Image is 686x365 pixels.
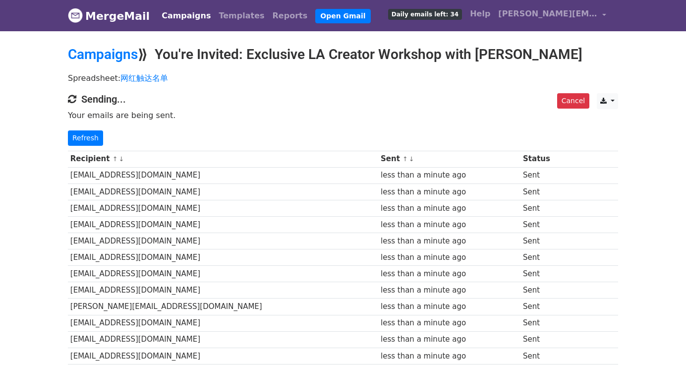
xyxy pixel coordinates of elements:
td: [EMAIL_ADDRESS][DOMAIN_NAME] [68,282,378,299]
a: ↑ [113,155,118,163]
a: Help [466,4,494,24]
td: [EMAIL_ADDRESS][DOMAIN_NAME] [68,348,378,364]
div: less than a minute ago [381,334,518,345]
td: Sent [520,266,571,282]
td: [EMAIL_ADDRESS][DOMAIN_NAME] [68,167,378,183]
td: [EMAIL_ADDRESS][DOMAIN_NAME] [68,200,378,216]
td: Sent [520,216,571,233]
a: Daily emails left: 34 [384,4,466,24]
div: less than a minute ago [381,170,518,181]
div: less than a minute ago [381,317,518,329]
a: ↑ [402,155,408,163]
td: [EMAIL_ADDRESS][DOMAIN_NAME] [68,183,378,200]
a: Cancel [557,93,589,109]
th: Status [520,151,571,167]
td: Sent [520,331,571,348]
a: MergeMail [68,5,150,26]
div: less than a minute ago [381,219,518,231]
td: Sent [520,299,571,315]
td: Sent [520,249,571,266]
p: Spreadsheet: [68,73,618,83]
a: ↓ [118,155,124,163]
td: [PERSON_NAME][EMAIL_ADDRESS][DOMAIN_NAME] [68,299,378,315]
td: [EMAIL_ADDRESS][DOMAIN_NAME] [68,331,378,348]
p: Your emails are being sent. [68,110,618,121]
th: Recipient [68,151,378,167]
a: 网红触达名单 [120,73,168,83]
a: Templates [215,6,268,26]
div: less than a minute ago [381,301,518,312]
td: Sent [520,282,571,299]
td: [EMAIL_ADDRESS][DOMAIN_NAME] [68,249,378,266]
td: Sent [520,233,571,249]
td: Sent [520,167,571,183]
div: less than a minute ago [381,351,518,362]
div: less than a minute ago [381,285,518,296]
td: Sent [520,200,571,216]
a: Refresh [68,130,103,146]
td: Sent [520,315,571,331]
a: ↓ [409,155,414,163]
a: Reports [269,6,312,26]
iframe: Chat Widget [636,317,686,365]
td: [EMAIL_ADDRESS][DOMAIN_NAME] [68,216,378,233]
td: [EMAIL_ADDRESS][DOMAIN_NAME] [68,266,378,282]
h4: Sending... [68,93,618,105]
td: [EMAIL_ADDRESS][DOMAIN_NAME] [68,233,378,249]
td: Sent [520,183,571,200]
td: Sent [520,348,571,364]
span: Daily emails left: 34 [388,9,462,20]
div: less than a minute ago [381,268,518,280]
img: MergeMail logo [68,8,83,23]
h2: ⟫ You're Invited: Exclusive LA Creator Workshop with [PERSON_NAME] [68,46,618,63]
div: less than a minute ago [381,186,518,198]
td: [EMAIL_ADDRESS][DOMAIN_NAME] [68,315,378,331]
div: less than a minute ago [381,203,518,214]
div: less than a minute ago [381,252,518,263]
a: Campaigns [68,46,138,62]
a: Campaigns [158,6,215,26]
th: Sent [378,151,520,167]
span: [PERSON_NAME][EMAIL_ADDRESS][DOMAIN_NAME] [498,8,597,20]
div: less than a minute ago [381,236,518,247]
a: [PERSON_NAME][EMAIL_ADDRESS][DOMAIN_NAME] [494,4,610,27]
a: Open Gmail [315,9,370,23]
